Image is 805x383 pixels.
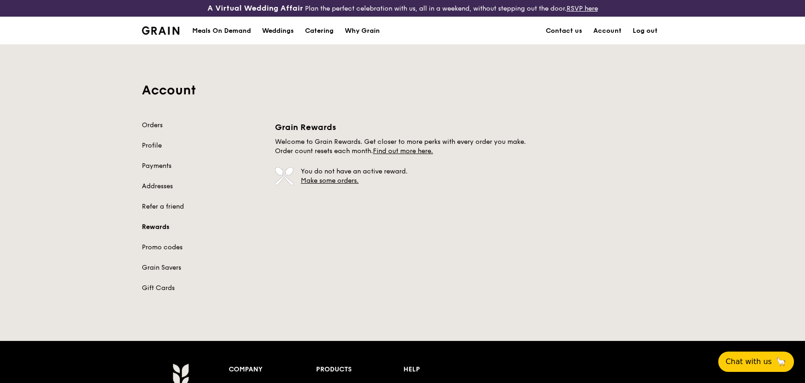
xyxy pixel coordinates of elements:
[256,17,299,45] a: Weddings
[142,222,264,232] a: Rewards
[229,363,316,376] div: Company
[299,17,339,45] a: Catering
[775,356,787,367] span: 🦙
[718,352,794,372] button: Chat with us🦙
[286,167,519,185] p: You do not have an active reward.
[262,17,294,45] div: Weddings
[142,284,264,293] a: Gift Cards
[275,121,530,134] h3: Grain Rewards
[627,17,663,45] a: Log out
[275,167,293,185] img: UNUvHAi+6Cv0fsBlipxbr4DoAAAAASUVORK5CYII=
[142,141,264,150] a: Profile
[540,17,588,45] a: Contact us
[588,17,627,45] a: Account
[403,363,491,376] div: Help
[207,4,303,13] h3: A Virtual Wedding Affair
[142,121,264,130] a: Orders
[142,82,663,99] h1: Account
[192,17,251,45] div: Meals On Demand
[142,182,264,191] a: Addresses
[305,17,334,45] div: Catering
[142,243,264,252] a: Promo codes
[316,363,403,376] div: Products
[142,26,179,35] img: Grain
[345,17,380,45] div: Why Grain
[142,16,179,44] a: GrainGrain
[726,356,772,367] span: Chat with us
[142,202,264,211] a: Refer a friend
[339,17,385,45] a: Why Grain
[373,147,433,155] a: Find out more here.
[136,4,669,13] div: Plan the perfect celebration with us, all in a weekend, without stepping out the door.
[275,137,530,156] h5: Welcome to Grain Rewards. Get closer to more perks with every order you make. Order count resets ...
[567,5,598,12] a: RSVP here
[142,263,264,272] a: Grain Savers
[142,161,264,171] a: Payments
[301,177,359,185] a: Make some orders.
